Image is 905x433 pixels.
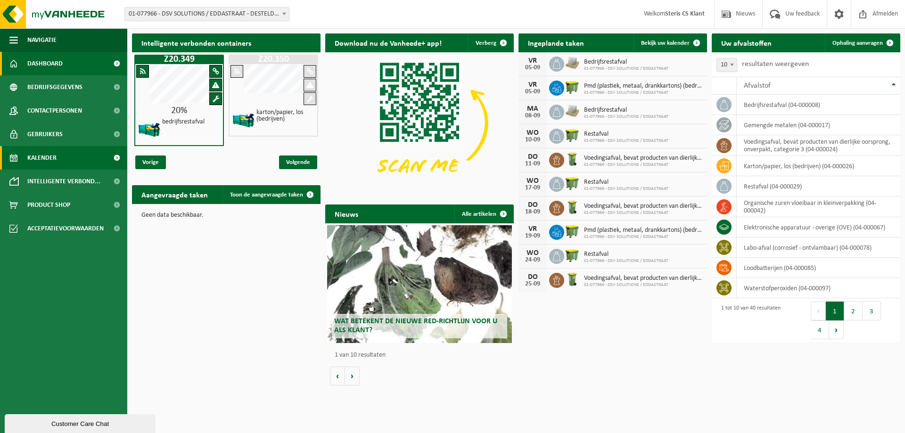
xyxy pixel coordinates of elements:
a: Ophaling aanvragen [825,33,899,52]
span: 01-077966 - DSV SOLUTIONS / EDDASTRAAT [584,162,702,168]
span: 01-077966 - DSV SOLUTIONS / EDDASTRAAT [584,90,702,96]
a: Toon de aangevraagde taken [222,185,320,204]
div: 11-09 [523,161,542,167]
span: 01-077966 - DSV SOLUTIONS / EDDASTRAAT - DESTELDONK [125,8,289,21]
img: LP-PA-00000-WDN-11 [564,103,580,119]
h4: karton/papier, los (bedrijven) [256,109,314,123]
span: Wat betekent de nieuwe RED-richtlijn voor u als klant? [334,318,497,334]
h4: bedrijfsrestafval [162,119,205,125]
td: Waterstofperoxiden (04-000097) [737,278,900,298]
img: WB-1100-HPE-GN-50 [564,127,580,143]
span: 01-077966 - DSV SOLUTIONS / EDDASTRAAT [584,258,668,264]
span: Bedrijfsrestafval [584,106,668,114]
span: Contactpersonen [27,99,82,123]
button: Previous [811,302,826,320]
button: Next [829,320,844,339]
img: WB-1100-HPE-GN-50 [564,223,580,239]
div: 19-09 [523,233,542,239]
button: Volgende [345,367,360,385]
button: 3 [863,302,881,320]
img: WB-0140-HPE-GN-50 [564,151,580,167]
h2: Download nu de Vanheede+ app! [325,33,451,52]
div: 10-09 [523,137,542,143]
div: 18-09 [523,209,542,215]
img: WB-1100-HPE-GN-50 [564,247,580,263]
p: 1 van 10 resultaten [335,352,509,359]
h2: Aangevraagde taken [132,185,217,204]
h1: Z20.349 [137,55,222,64]
span: Bekijk uw kalender [641,40,690,46]
span: Dashboard [27,52,63,75]
span: Bedrijfsrestafval [584,58,668,66]
div: 05-09 [523,89,542,95]
div: WO [523,129,542,137]
span: Voedingsafval, bevat producten van dierlijke oorsprong, onverpakt, categorie 3 [584,203,702,210]
td: labo-afval (corrosief - ontvlambaar) (04-000078) [737,237,900,258]
span: Voedingsafval, bevat producten van dierlijke oorsprong, onverpakt, categorie 3 [584,155,702,162]
td: gemengde metalen (04-000017) [737,115,900,135]
div: 05-09 [523,65,542,71]
span: Navigatie [27,28,57,52]
div: 24-09 [523,257,542,263]
img: WB-0140-HPE-GN-50 [564,271,580,287]
span: 10 [717,58,737,72]
td: karton/papier, los (bedrijven) (04-000026) [737,156,900,176]
label: resultaten weergeven [742,60,809,68]
div: WO [523,177,542,185]
span: Ophaling aanvragen [832,40,883,46]
button: Verberg [468,33,513,52]
td: elektronische apparatuur - overige (OVE) (04-000067) [737,217,900,237]
span: Verberg [476,40,496,46]
div: 08-09 [523,113,542,119]
button: 2 [844,302,863,320]
button: 4 [811,320,829,339]
img: LP-PA-00000-WDN-11 [564,55,580,71]
span: Vorige [135,155,166,169]
img: HK-XZ-20-GN-12 [232,108,255,132]
p: Geen data beschikbaar. [141,212,311,219]
iframe: chat widget [5,412,157,433]
h2: Ingeplande taken [518,33,593,52]
td: bedrijfsrestafval (04-000008) [737,95,900,115]
span: 01-077966 - DSV SOLUTIONS / EDDASTRAAT [584,210,702,216]
td: restafval (04-000029) [737,176,900,196]
div: DO [523,153,542,161]
img: WB-1100-HPE-GN-50 [564,175,580,191]
h1: Z20.350 [231,55,316,64]
div: MA [523,105,542,113]
span: Acceptatievoorwaarden [27,217,104,240]
div: DO [523,201,542,209]
span: Kalender [27,146,57,170]
span: Product Shop [27,193,70,217]
div: WO [523,249,542,257]
button: Vorige [330,367,345,385]
span: 01-077966 - DSV SOLUTIONS / EDDASTRAAT [584,138,668,144]
span: Bedrijfsgegevens [27,75,82,99]
span: 01-077966 - DSV SOLUTIONS / EDDASTRAAT [584,186,668,192]
td: organische zuren vloeibaar in kleinverpakking (04-000042) [737,196,900,217]
div: 25-09 [523,281,542,287]
span: Gebruikers [27,123,63,146]
img: WB-1100-HPE-GN-50 [564,79,580,95]
td: voedingsafval, bevat producten van dierlijke oorsprong, onverpakt, categorie 3 (04-000024) [737,135,900,156]
span: 01-077966 - DSV SOLUTIONS / EDDASTRAAT [584,282,702,288]
img: Download de VHEPlus App [325,52,514,194]
h2: Intelligente verbonden containers [132,33,321,52]
span: Voedingsafval, bevat producten van dierlijke oorsprong, onverpakt, categorie 3 [584,275,702,282]
img: WB-0140-HPE-GN-50 [564,199,580,215]
button: 1 [826,302,844,320]
td: loodbatterijen (04-000085) [737,258,900,278]
a: Alle artikelen [454,204,513,223]
img: HK-XZ-20-GN-12 [138,118,161,141]
span: Intelligente verbond... [27,170,100,193]
span: Restafval [584,251,668,258]
div: VR [523,225,542,233]
div: 20% [135,106,223,115]
div: 1 tot 10 van 40 resultaten [716,301,781,340]
span: 01-077966 - DSV SOLUTIONS / EDDASTRAAT - DESTELDONK [124,7,289,21]
div: DO [523,273,542,281]
strong: Steris CS Klant [665,10,705,17]
a: Wat betekent de nieuwe RED-richtlijn voor u als klant? [327,225,512,343]
a: Bekijk uw kalender [633,33,706,52]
